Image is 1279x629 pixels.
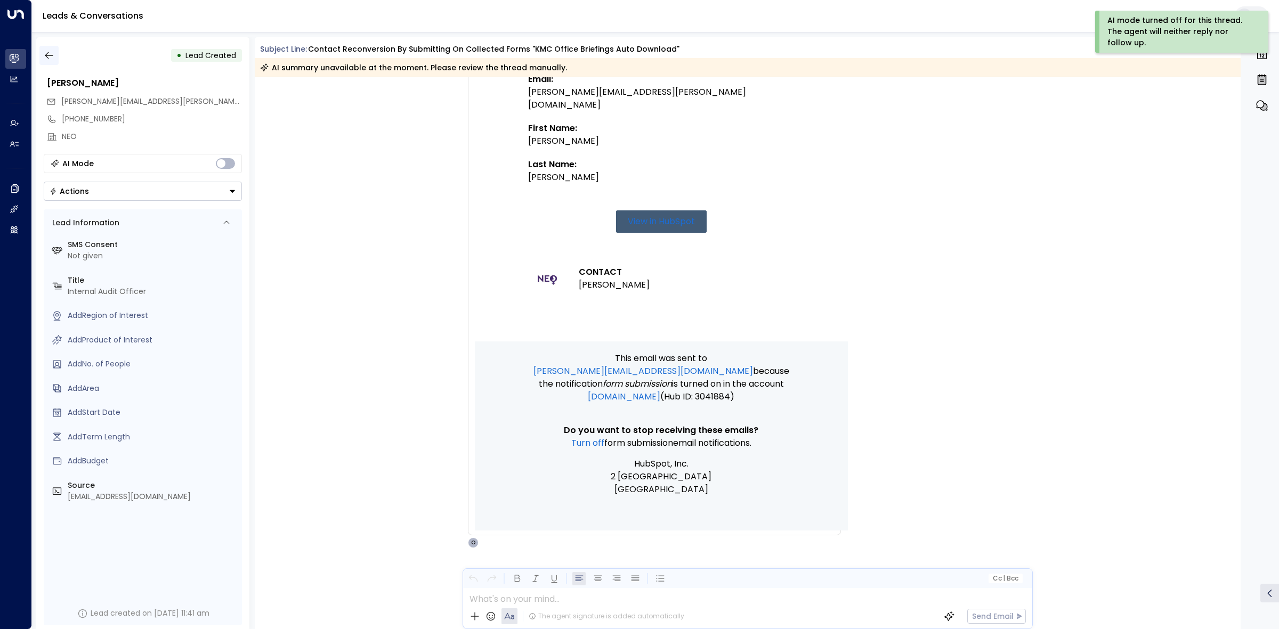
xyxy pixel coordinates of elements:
[68,334,238,346] div: AddProduct of Interest
[68,310,238,321] div: AddRegion of Interest
[68,480,238,491] label: Source
[43,10,143,22] a: Leads & Conversations
[528,135,795,148] div: [PERSON_NAME]
[571,437,604,450] a: Turn off
[61,96,302,107] span: [PERSON_NAME][EMAIL_ADDRESS][PERSON_NAME][DOMAIN_NAME]
[62,113,242,125] div: [PHONE_NUMBER]
[68,383,238,394] div: AddArea
[68,239,238,250] label: SMS Consent
[68,286,238,297] div: Internal Audit Officer
[604,437,673,450] span: Form submission
[588,390,660,403] a: [DOMAIN_NAME]
[68,250,238,262] div: Not given
[48,217,119,228] div: Lead Information
[528,122,577,134] strong: First Name:
[68,407,238,418] div: AddStart Date
[579,266,650,279] h3: CONTACT
[61,96,242,107] span: christine.tolentino@neooffice.ph
[528,437,795,450] p: email notifications.
[62,131,242,142] div: NEO
[579,279,650,291] li: [PERSON_NAME]
[1107,15,1254,48] div: AI mode turned off for this thread. The agent will neither reply nor follow up.
[988,574,1022,584] button: Cc|Bcc
[68,455,238,467] div: AddBudget
[528,73,553,85] strong: Email:
[68,358,238,370] div: AddNo. of People
[528,352,795,403] p: This email was sent to because the notification is turned on in the account (Hub ID: 3041884)
[68,491,238,502] div: [EMAIL_ADDRESS][DOMAIN_NAME]
[528,158,577,170] strong: Last Name:
[185,50,236,61] span: Lead Created
[308,44,679,55] div: Contact reconversion by submitting on Collected Forms "KMC Office Briefings Auto Download"
[528,458,795,496] p: HubSpot, Inc. 2 [GEOGRAPHIC_DATA] [GEOGRAPHIC_DATA]
[528,171,795,184] div: [PERSON_NAME]
[485,572,498,585] button: Redo
[468,537,479,548] div: O
[616,210,707,233] a: View in HubSpot
[992,575,1018,582] span: Cc Bcc
[68,275,238,286] label: Title
[44,182,242,201] button: Actions
[466,572,480,585] button: Undo
[528,86,795,111] div: [PERSON_NAME][EMAIL_ADDRESS][PERSON_NAME][DOMAIN_NAME]
[1003,575,1005,582] span: |
[68,431,238,443] div: AddTerm Length
[529,611,684,621] div: The agent signature is added automatically
[260,44,307,54] span: Subject Line:
[62,158,94,169] div: AI Mode
[564,424,758,437] span: Do you want to stop receiving these emails?
[528,259,566,298] img: Christine Tolentino
[50,186,89,196] div: Actions
[44,182,242,201] div: Button group with a nested menu
[47,77,242,89] div: [PERSON_NAME]
[260,62,567,73] div: AI summary unavailable at the moment. Please review the thread manually.
[603,378,672,390] span: Form submission
[91,608,209,619] div: Lead created on [DATE] 11:41 am
[176,46,182,65] div: •
[533,365,753,378] a: [PERSON_NAME][EMAIL_ADDRESS][DOMAIN_NAME]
